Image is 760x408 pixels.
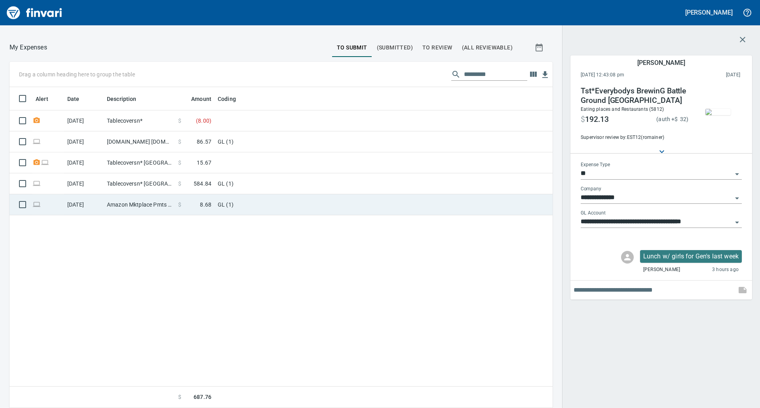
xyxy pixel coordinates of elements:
img: Finvari [5,3,64,22]
td: [DATE] [64,131,104,152]
td: Tablecoversn* [GEOGRAPHIC_DATA] [GEOGRAPHIC_DATA] [104,152,175,173]
span: [PERSON_NAME] [643,266,680,274]
button: [PERSON_NAME] [683,6,735,19]
span: This records your note into the expense [733,281,752,300]
span: $ [178,159,181,167]
span: 687.76 [194,393,211,401]
button: Open [731,217,743,228]
span: Online transaction [32,202,41,207]
span: Coding [218,94,246,104]
span: This charge was settled by the merchant and appears on the 2025/09/13 statement. [675,71,740,79]
span: 86.57 [197,138,211,146]
div: Final charge was 20% more than initial transaction [581,114,688,124]
p: Lunch w/ girls for Gen's last week [643,252,739,261]
span: ( 8.00 ) [196,117,211,125]
span: $ [178,138,181,146]
span: Amount [191,94,211,104]
span: 8.68 [200,201,211,209]
span: Receipt Required [32,160,41,165]
td: [DATE] [64,110,104,131]
td: Amazon Mktplace Pmts [DOMAIN_NAME][URL] WA [104,194,175,215]
span: (Submitted) [377,43,413,53]
span: $ [178,201,181,209]
td: GL (1) [215,131,412,152]
td: Tablecoversn* [GEOGRAPHIC_DATA] [GEOGRAPHIC_DATA] [104,173,175,194]
span: $ [178,117,181,125]
td: [DATE] [64,194,104,215]
span: 584.84 [194,180,211,188]
label: Expense Type [581,163,610,167]
span: Eating places and Restaurants (5812) [581,106,664,112]
td: GL (1) [215,173,412,194]
span: $ [674,116,678,122]
span: Online transaction [41,160,49,165]
span: 192.13 [585,115,609,124]
span: Description [107,94,147,104]
span: Receipt Required [32,118,41,123]
span: (All Reviewable) [462,43,513,53]
label: Company [581,187,601,192]
img: receipts%2Ftapani%2F2025-10-06%2FfwPF4OgXw0XVJRvOwhnyyi25FmH3__Ytow8wY7RUu6s4PgWgmD_thumb.jpg [705,109,731,115]
td: Tablecoversn* [104,110,175,131]
h5: [PERSON_NAME] [685,8,733,17]
span: Alert [36,94,48,104]
span: Alert [36,94,59,104]
button: Download table [539,69,551,81]
p: My Expenses [9,43,47,52]
label: GL Account [581,211,606,216]
p: (auth + ) [656,115,688,123]
span: Online transaction [32,181,41,186]
span: Coding [218,94,236,104]
button: Open [731,169,743,180]
span: $ [581,115,585,124]
span: Date [67,94,90,104]
span: Online transaction [32,139,41,144]
span: Amount [181,94,211,104]
h5: [PERSON_NAME] [637,59,685,67]
span: Date [67,94,80,104]
span: Description [107,94,137,104]
span: To Submit [337,43,367,53]
span: Supervisor review by: EST12 (romainer) [581,134,688,142]
td: [DOMAIN_NAME] [DOMAIN_NAME][URL] WA [104,131,175,152]
p: Drag a column heading here to group the table [19,70,135,78]
h4: Tst*Everybodys BrewinG Battle Ground [GEOGRAPHIC_DATA] [581,86,688,105]
td: [DATE] [64,173,104,194]
div: Click for options [640,250,742,263]
span: 15.67 [197,159,211,167]
span: [DATE] 12:43:08 pm [581,71,675,79]
td: GL (1) [215,194,412,215]
button: Open [731,193,743,204]
td: [DATE] [64,152,104,173]
span: 3 hours ago [712,266,739,274]
nav: breadcrumb [9,43,47,52]
span: 32 [678,116,686,122]
span: To Review [422,43,452,53]
button: Close transaction [733,30,752,49]
span: $ [178,393,181,401]
span: $ [178,180,181,188]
